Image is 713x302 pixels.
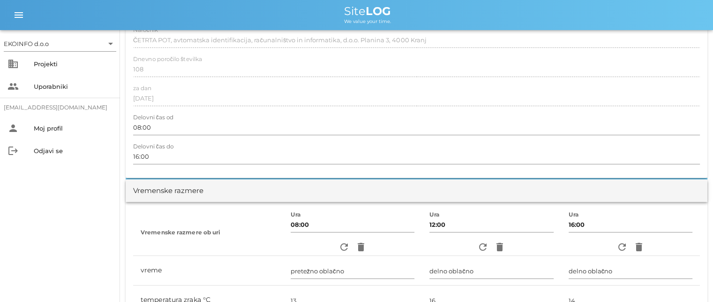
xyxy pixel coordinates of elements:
[616,241,628,253] i: refresh
[34,83,113,90] div: Uporabniki
[34,147,113,155] div: Odjavi se
[633,241,645,253] i: delete
[338,241,350,253] i: refresh
[133,143,173,150] label: Delovni čas do
[34,60,113,68] div: Projekti
[8,58,19,70] i: business
[8,145,19,156] i: logout
[477,241,488,253] i: refresh
[133,186,203,196] div: Vremenske razmere
[366,4,391,18] b: LOG
[344,18,391,24] span: We value your time.
[133,27,158,34] label: Naročnik
[569,211,579,218] label: Ura
[4,39,49,48] div: EKOINFO d.o.o
[34,124,113,132] div: Moj profil
[4,36,116,51] div: EKOINFO d.o.o
[133,209,283,256] th: Vremenske razmere ob uri
[133,114,173,121] label: Delovni čas od
[344,4,391,18] span: Site
[429,211,440,218] label: Ura
[133,56,202,63] label: Dnevno poročilo številka
[13,9,24,21] i: menu
[494,241,505,253] i: delete
[133,85,151,92] label: za dan
[355,241,367,253] i: delete
[133,256,283,286] td: vreme
[8,81,19,92] i: people
[666,257,713,302] div: Pripomoček za klepet
[8,123,19,134] i: person
[291,211,301,218] label: Ura
[105,38,116,49] i: arrow_drop_down
[666,257,713,302] iframe: Chat Widget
